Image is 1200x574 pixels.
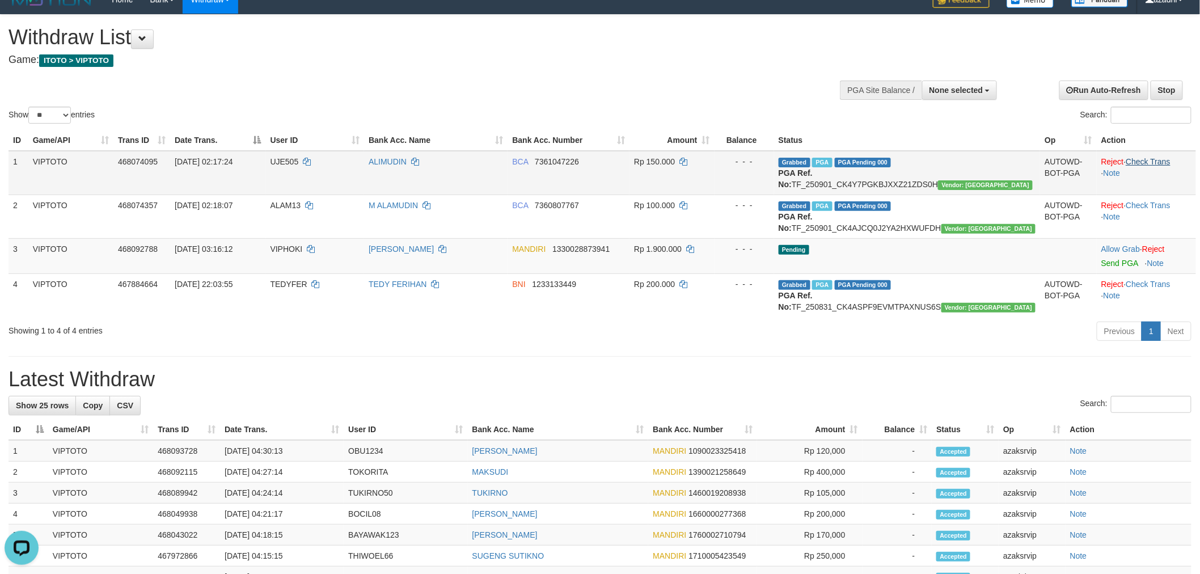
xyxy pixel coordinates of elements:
td: 467972866 [153,546,220,567]
a: MAKSUDI [472,467,509,476]
button: Open LiveChat chat widget [5,5,39,39]
td: 468043022 [153,525,220,546]
h1: Withdraw List [9,26,789,49]
td: - [863,546,932,567]
th: ID [9,130,28,151]
span: Accepted [936,510,970,520]
td: · [1097,238,1196,273]
a: Check Trans [1126,201,1171,210]
div: Showing 1 to 4 of 4 entries [9,320,492,336]
a: Note [1104,168,1121,178]
td: THIWOEL66 [344,546,467,567]
td: Rp 120,000 [757,440,862,462]
a: 1 [1142,322,1161,341]
th: Op: activate to sort column ascending [1040,130,1096,151]
td: 4 [9,273,28,317]
span: VIPHOKI [271,244,303,254]
span: Copy 1330028873941 to clipboard [552,244,610,254]
td: 1 [9,151,28,195]
td: - [863,504,932,525]
td: TUKIRNO50 [344,483,467,504]
td: azaksrvip [999,440,1066,462]
td: VIPTOTO [28,238,113,273]
td: · · [1097,151,1196,195]
span: MANDIRI [653,551,686,560]
span: BCA [512,157,528,166]
a: [PERSON_NAME] [472,446,538,455]
th: Action [1097,130,1196,151]
span: Grabbed [779,201,810,211]
span: Accepted [936,489,970,499]
span: Copy 7360807767 to clipboard [535,201,579,210]
span: MANDIRI [653,446,686,455]
label: Show entries [9,107,95,124]
td: 1 [9,440,48,462]
td: 468049938 [153,504,220,525]
td: TF_250831_CK4ASPF9EVMTPAXNUS6S [774,273,1041,317]
td: azaksrvip [999,504,1066,525]
th: Action [1066,419,1191,440]
span: Copy 1460019208938 to clipboard [688,488,746,497]
span: MANDIRI [653,530,686,539]
span: BNI [512,280,525,289]
td: [DATE] 04:24:14 [220,483,344,504]
a: [PERSON_NAME] [472,530,538,539]
span: 468092788 [118,244,158,254]
a: Next [1160,322,1191,341]
td: - [863,483,932,504]
a: [PERSON_NAME] [369,244,434,254]
td: VIPTOTO [48,462,153,483]
td: 3 [9,483,48,504]
h1: Latest Withdraw [9,368,1191,391]
a: Note [1070,488,1087,497]
td: OBU1234 [344,440,467,462]
b: PGA Ref. No: [779,212,813,233]
span: Copy 1660000277368 to clipboard [688,509,746,518]
span: Accepted [936,531,970,541]
th: Bank Acc. Name: activate to sort column ascending [364,130,508,151]
a: Reject [1142,244,1165,254]
span: Marked by azaksrvip [812,158,832,167]
span: MANDIRI [653,509,686,518]
a: Note [1070,551,1087,560]
input: Search: [1111,107,1191,124]
span: [DATE] 22:03:55 [175,280,233,289]
b: PGA Ref. No: [779,168,813,189]
td: VIPTOTO [48,440,153,462]
th: Bank Acc. Number: activate to sort column ascending [648,419,757,440]
td: 2 [9,462,48,483]
a: Reject [1101,201,1124,210]
th: Balance [715,130,774,151]
td: Rp 200,000 [757,504,862,525]
td: 4 [9,504,48,525]
span: [DATE] 02:18:07 [175,201,233,210]
b: PGA Ref. No: [779,291,813,311]
td: 468089942 [153,483,220,504]
td: Rp 250,000 [757,546,862,567]
span: 468074095 [118,157,158,166]
a: TUKIRNO [472,488,508,497]
span: Accepted [936,468,970,478]
td: AUTOWD-BOT-PGA [1040,273,1096,317]
td: TOKORITA [344,462,467,483]
span: Rp 200.000 [634,280,675,289]
th: User ID: activate to sort column ascending [344,419,467,440]
span: [DATE] 03:16:12 [175,244,233,254]
input: Search: [1111,396,1191,413]
span: 467884664 [118,280,158,289]
span: Accepted [936,447,970,457]
span: CSV [117,401,133,410]
td: [DATE] 04:30:13 [220,440,344,462]
a: ALIMUDIN [369,157,407,166]
span: Show 25 rows [16,401,69,410]
th: ID: activate to sort column descending [9,419,48,440]
td: - [863,525,932,546]
span: ITOTO > VIPTOTO [39,54,113,67]
td: - [863,462,932,483]
a: Note [1070,467,1087,476]
span: BCA [512,201,528,210]
td: VIPTOTO [48,483,153,504]
span: Vendor URL: https://checkout4.1velocity.biz [938,180,1033,190]
td: TF_250901_CK4Y7PGKBJXXZ21ZDS0H [774,151,1041,195]
td: Rp 170,000 [757,525,862,546]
